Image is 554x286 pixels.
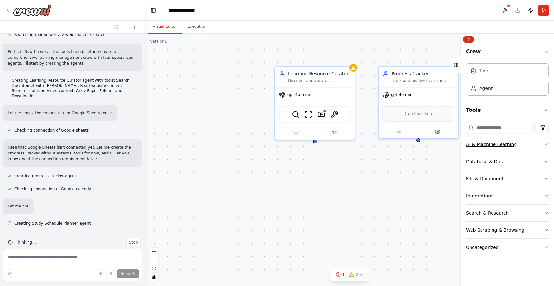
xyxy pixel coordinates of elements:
[378,66,459,139] div: Progress TrackerTrack and analyze learning progress across multiple courses and subjects for {sub...
[8,110,112,116] p: Let me check the connection for Google Sheets tools:
[466,187,549,204] button: Integrations
[316,129,352,137] button: Open in side panel
[305,111,312,118] img: ScrapeWebsiteTool
[466,153,549,170] button: Database & Data
[121,271,130,276] span: Send
[117,269,139,278] button: Send
[14,128,89,133] span: Checking connection of Google sheets
[8,203,28,209] p: Let me cre
[404,111,434,117] span: Drop tools here
[150,248,158,281] div: React Flow controls
[466,61,549,101] div: Crew
[287,92,310,97] span: gpt-4o-mini
[292,111,299,118] img: SerperDevTool
[458,34,463,286] button: Toggle Sidebar
[479,68,489,74] div: Task
[466,45,549,61] button: Crew
[14,174,76,179] span: Creating Progress Tracker agent
[466,158,505,165] div: Database & Data
[106,269,116,278] button: Click to speak your automation idea
[16,240,36,245] span: Thinking...
[8,49,137,66] p: Perfect! Now I have all the tools I need. Let me create a comprehensive learning management crew ...
[466,205,549,221] button: Search & Research
[129,240,138,245] span: Stop
[126,238,141,247] button: Stop
[466,227,524,233] div: Web Scraping & Browsing
[149,6,158,15] button: Hide left sidebar
[479,85,493,91] div: Agent
[466,244,499,250] div: Uncategorized
[391,92,414,97] span: gpt-4o-mini
[150,39,167,44] div: Version 1
[466,136,549,153] button: AI & Machine Learning
[274,66,355,140] div: Learning Resource CuratorDiscover and curate personalized learning resources for {subject} based ...
[288,70,351,77] div: Learning Resource Curator
[182,20,212,34] button: Execution
[466,222,549,238] button: Web Scraping & Browsing
[466,141,517,148] div: AI & Machine Learning
[148,20,182,34] button: Visual Editor
[466,239,549,256] button: Uncategorized
[150,264,158,273] button: fit view
[419,128,456,136] button: Open in side panel
[466,175,504,182] div: File & Document
[8,144,137,162] p: I see that Google Sheets isn't connected yet. Let me create the Progress Tracker without external...
[12,78,137,99] span: Creating Learning Resource Curator agent with tools: Search the internet with [PERSON_NAME], Read...
[466,210,509,216] div: Search & Research
[150,256,158,264] button: zoom out
[14,186,93,192] span: Checking connection of Google calendar
[96,269,105,278] button: Upload files
[150,273,158,281] button: toggle interactivity
[342,271,345,278] span: 1
[466,193,493,199] div: Integrations
[14,32,105,37] span: Searching tool SerperDev web search research
[330,111,338,118] img: ArxivPaperTool
[466,101,549,119] button: Tools
[317,111,325,118] img: YoutubeVideoSearchTool
[169,7,202,14] nav: breadcrumb
[14,221,91,226] span: Creating Study Schedule Planner agent
[5,269,14,278] button: Improve this prompt
[466,170,549,187] button: File & Document
[463,36,474,43] button: Collapse right sidebar
[288,78,351,83] div: Discover and curate personalized learning resources for {subject} based on {learning_style} and {...
[111,23,127,31] button: Switch to previous chat
[392,78,454,83] div: Track and analyze learning progress across multiple courses and subjects for {subject}. Monitor c...
[13,4,52,16] img: Logo
[150,248,158,256] button: zoom in
[355,271,358,278] span: 2
[129,23,139,31] button: Start a new chat
[330,269,369,281] button: 12
[392,70,454,77] div: Progress Tracker
[466,119,549,261] div: Tools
